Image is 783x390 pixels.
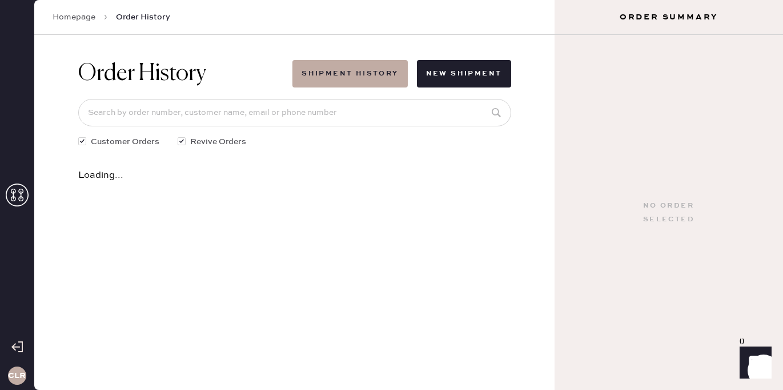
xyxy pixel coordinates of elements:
[729,339,778,388] iframe: Front Chat
[91,136,159,148] span: Customer Orders
[78,171,511,180] div: Loading...
[53,11,95,23] a: Homepage
[190,136,246,148] span: Revive Orders
[116,11,170,23] span: Order History
[8,372,26,380] h3: CLR
[292,60,407,87] button: Shipment History
[78,99,511,126] input: Search by order number, customer name, email or phone number
[417,60,511,87] button: New Shipment
[643,199,694,226] div: No order selected
[78,60,206,87] h1: Order History
[555,11,783,23] h3: Order Summary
